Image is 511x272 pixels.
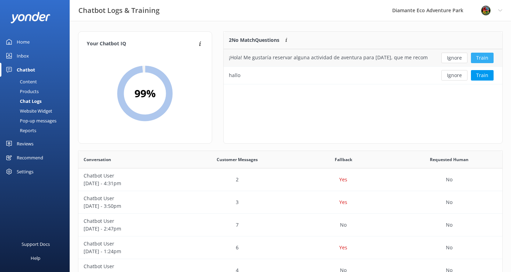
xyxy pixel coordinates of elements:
div: Recommend [17,151,43,165]
img: yonder-white-logo.png [10,12,51,23]
div: Inbox [17,49,29,63]
p: Chatbot User [84,217,179,225]
div: row [224,49,502,67]
div: Pop-up messages [4,116,56,126]
button: Train [471,70,494,81]
div: Chatbot [17,63,35,77]
a: Website Widget [4,106,70,116]
p: Yes [339,198,347,206]
p: Yes [339,244,347,251]
p: [DATE] - 3:50pm [84,202,179,210]
h3: Chatbot Logs & Training [78,5,160,16]
button: Ignore [441,53,467,63]
div: Content [4,77,37,86]
div: Home [17,35,30,49]
p: Chatbot User [84,172,179,180]
p: No [446,221,452,229]
p: Chatbot User [84,263,179,270]
img: 831-1756915225.png [481,5,491,16]
div: Reports [4,126,36,135]
div: Support Docs [22,237,50,251]
div: row [224,67,502,84]
span: Requested Human [430,156,469,163]
p: No [340,221,347,229]
p: 2 No Match Questions [229,36,279,44]
a: Chat Logs [4,96,70,106]
div: row [78,236,502,259]
h2: 99 % [134,85,156,102]
div: Settings [17,165,33,179]
span: Fallback [335,156,352,163]
div: row [78,214,502,236]
p: [DATE] - 1:24pm [84,248,179,255]
p: 6 [236,244,239,251]
div: Help [31,251,40,265]
p: No [446,244,452,251]
div: Website Widget [4,106,52,116]
span: Conversation [84,156,111,163]
p: 3 [236,198,239,206]
p: No [446,176,452,183]
a: Reports [4,126,70,135]
a: Content [4,77,70,86]
div: ¡Hola! Me gustaría reservar alguna actividad de aventura para [DATE], que me recomendarías [229,54,427,61]
div: grid [224,49,502,84]
p: Yes [339,176,347,183]
a: Pop-up messages [4,116,70,126]
p: Chatbot User [84,240,179,248]
p: [DATE] - 2:47pm [84,225,179,233]
div: row [78,168,502,191]
p: 2 [236,176,239,183]
div: Chat Logs [4,96,41,106]
p: [DATE] - 4:31pm [84,180,179,187]
p: Chatbot User [84,195,179,202]
p: No [446,198,452,206]
h4: Your Chatbot IQ [87,40,197,48]
div: hallo [229,71,240,79]
button: Train [471,53,494,63]
p: 7 [236,221,239,229]
div: Reviews [17,137,33,151]
button: Ignore [441,70,467,81]
div: row [78,191,502,214]
span: Customer Messages [217,156,258,163]
a: Products [4,86,70,96]
div: Products [4,86,39,96]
